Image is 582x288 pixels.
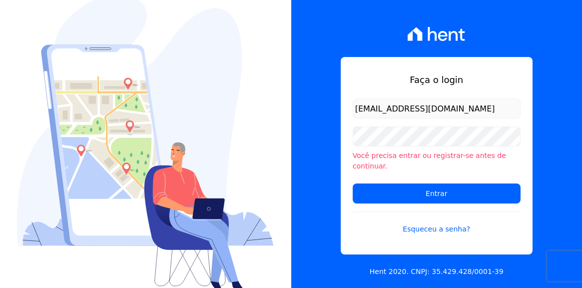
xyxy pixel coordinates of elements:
a: Esqueceu a senha? [353,211,521,234]
input: Email [353,98,521,118]
h1: Faça o login [353,73,521,86]
input: Entrar [353,183,521,203]
li: Você precisa entrar ou registrar-se antes de continuar. [353,150,521,171]
p: Hent 2020. CNPJ: 35.429.428/0001-39 [370,266,504,277]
